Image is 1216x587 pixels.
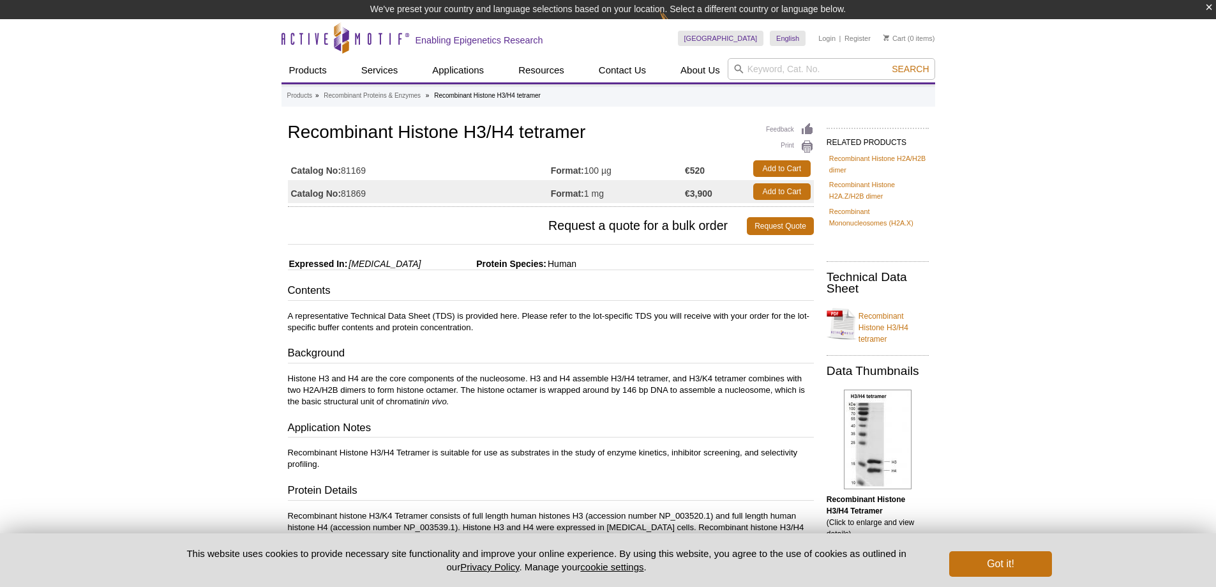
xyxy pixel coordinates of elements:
[165,547,929,574] p: This website uses cookies to provide necessary site functionality and improve your online experie...
[827,303,929,345] a: Recombinant Histone H3/H4 tetramer
[288,346,814,363] h3: Background
[827,128,929,151] h2: RELATED PRODUCTS
[288,483,814,501] h3: Protein Details
[551,165,584,176] strong: Format:
[827,494,929,540] p: (Click to enlarge and view details)
[288,217,747,235] span: Request a quote for a bulk order
[829,179,926,202] a: Recombinant Histone H2A.Z/H2B dimer
[827,271,929,294] h2: Technical Data Sheet
[839,31,841,46] li: |
[753,183,811,200] a: Add to Cart
[288,373,814,408] p: Histone H3 and H4 are the core components of the nucleosome. H3 and H4 assemble H3/H4 tetramer, a...
[288,157,551,180] td: 81169
[424,58,492,82] a: Applications
[511,58,572,82] a: Resources
[659,10,693,40] img: Change Here
[349,259,421,269] i: [MEDICAL_DATA]
[546,259,576,269] span: Human
[551,180,685,203] td: 1 mg
[888,63,933,75] button: Search
[770,31,806,46] a: English
[288,180,551,203] td: 81869
[829,206,926,229] a: Recombinant Mononucleosomes (H2A.X)
[460,561,519,572] a: Privacy Policy
[354,58,406,82] a: Services
[883,34,889,41] img: Your Cart
[766,123,814,137] a: Feedback
[551,188,584,199] strong: Format:
[580,561,643,572] button: cookie settings
[288,123,814,144] h1: Recombinant Histone H3/H4 tetramer
[287,90,312,102] a: Products
[818,34,836,43] a: Login
[753,160,811,177] a: Add to Cart
[288,259,348,269] span: Expressed In:
[423,259,546,269] span: Protein Species:
[829,153,926,176] a: Recombinant Histone H2A/H2B dimer
[426,92,430,99] li: »
[416,34,543,46] h2: Enabling Epigenetics Research
[766,140,814,154] a: Print
[324,90,421,102] a: Recombinant Proteins & Enzymes
[827,495,905,515] b: Recombinant Histone H3/H4 Tetramer
[673,58,728,82] a: About Us
[844,390,912,489] img: Recombinant Histone H3/H4 Tetramer
[291,165,342,176] strong: Catalog No:
[747,217,814,235] a: Request Quote
[892,64,929,74] span: Search
[685,188,712,199] strong: €3,900
[883,31,935,46] li: (0 items)
[291,188,342,199] strong: Catalog No:
[728,58,935,80] input: Keyword, Cat. No.
[288,447,814,470] p: Recombinant Histone H3/H4 Tetramer is suitable for use as substrates in the study of enzyme kinet...
[281,58,334,82] a: Products
[949,551,1051,577] button: Got it!
[591,58,654,82] a: Contact Us
[288,310,814,333] p: A representative Technical Data Sheet (TDS) is provided here. Please refer to the lot-specific TD...
[827,365,929,377] h2: Data Thumbnails
[844,34,871,43] a: Register
[288,283,814,301] h3: Contents
[423,397,449,406] i: in vivo.
[685,165,705,176] strong: €520
[288,510,814,545] p: Recombinant histone H3/K4 Tetramer consists of full length human histones H3 (accession number NP...
[434,92,541,99] li: Recombinant Histone H3/H4 tetramer
[315,92,319,99] li: »
[288,420,814,438] h3: Application Notes
[678,31,764,46] a: [GEOGRAPHIC_DATA]
[551,157,685,180] td: 100 µg
[883,34,906,43] a: Cart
